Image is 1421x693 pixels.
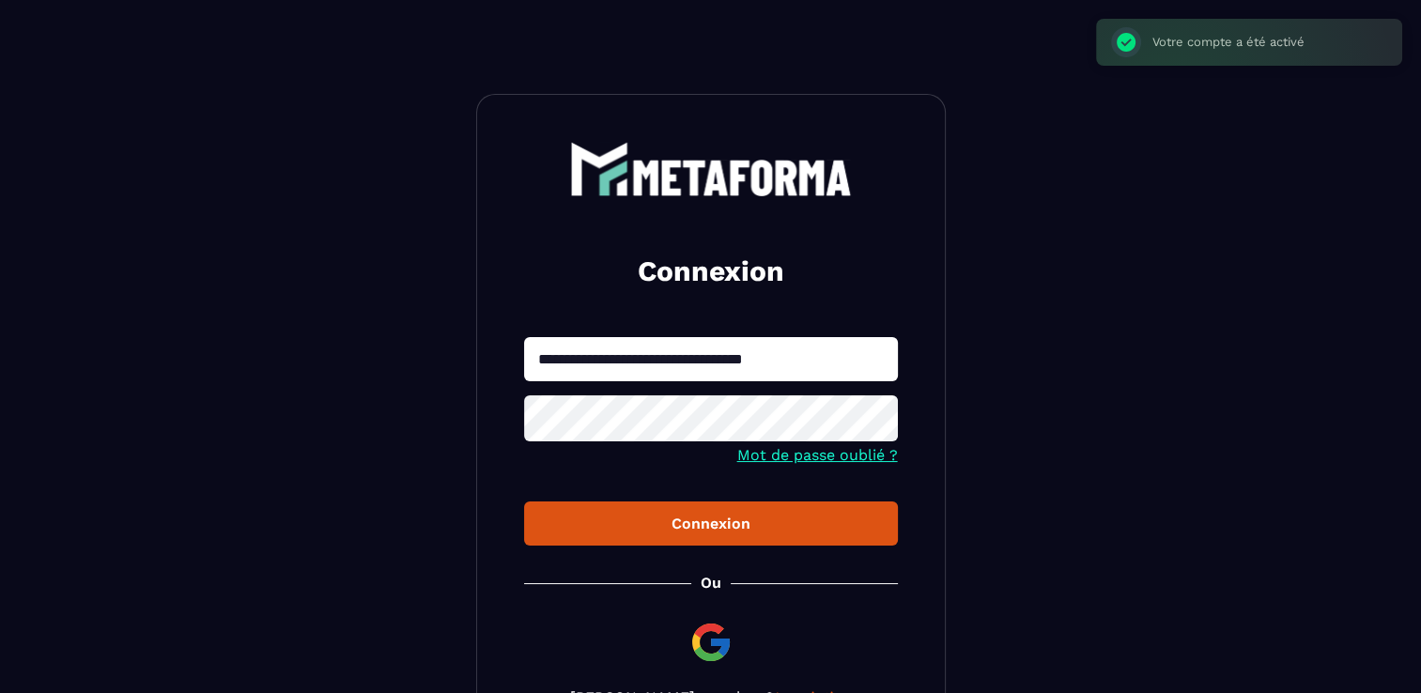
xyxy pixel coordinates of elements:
[524,142,898,196] a: logo
[547,253,875,290] h2: Connexion
[701,574,721,592] p: Ou
[688,620,734,665] img: google
[737,446,898,464] a: Mot de passe oublié ?
[570,142,852,196] img: logo
[524,501,898,546] button: Connexion
[539,515,883,532] div: Connexion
